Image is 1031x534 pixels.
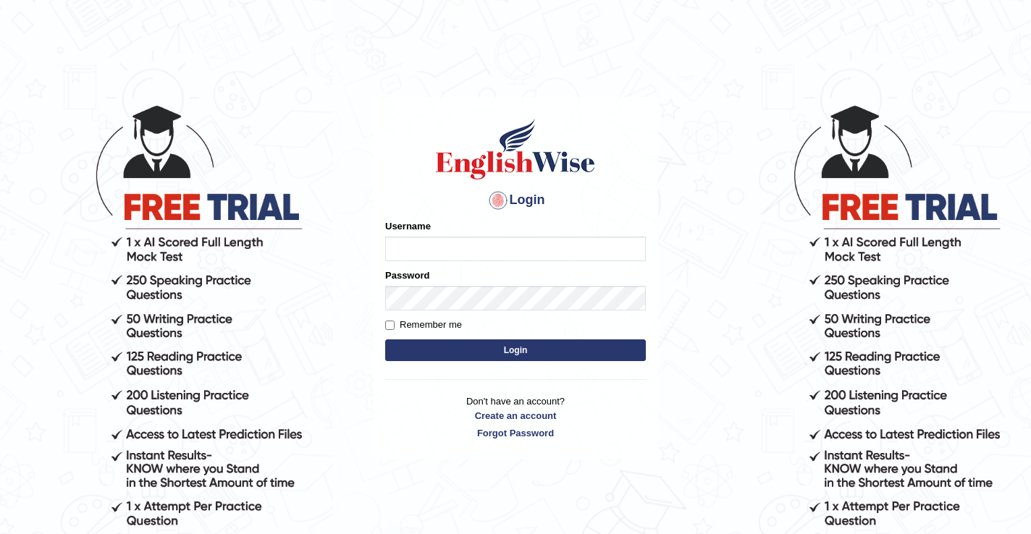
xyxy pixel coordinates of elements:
input: Remember me [385,321,395,330]
button: Login [385,339,646,361]
label: Username [385,219,431,233]
img: Logo of English Wise sign in for intelligent practice with AI [433,116,598,182]
p: Don't have an account? [385,394,646,439]
label: Password [385,268,429,282]
a: Create an account [385,409,646,423]
h4: Login [385,189,646,212]
a: Forgot Password [385,426,646,440]
label: Remember me [385,318,462,332]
